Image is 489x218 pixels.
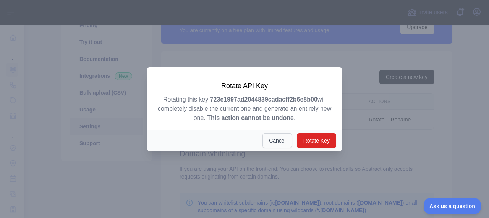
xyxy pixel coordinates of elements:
strong: 723e1997ad2044839cadacff2b6e8b00 [210,96,317,103]
h3: Rotate API Key [156,81,333,90]
strong: This action cannot be undone [207,115,294,121]
button: Rotate Key [297,133,336,148]
button: Cancel [262,133,292,148]
iframe: Toggle Customer Support [424,198,481,214]
p: Rotating this key will completely disable the current one and generate an entirely new one. . [156,95,333,123]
